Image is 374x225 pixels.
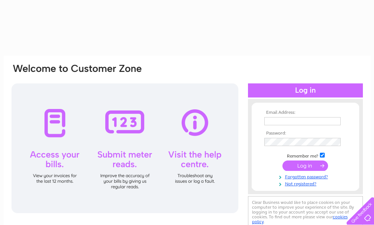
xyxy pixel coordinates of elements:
td: Remember me? [262,152,348,159]
th: Email Address: [262,110,348,115]
th: Password: [262,131,348,136]
input: Submit [282,161,328,171]
a: Forgotten password? [264,173,348,180]
a: cookies policy [252,214,348,224]
a: Not registered? [264,180,348,187]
